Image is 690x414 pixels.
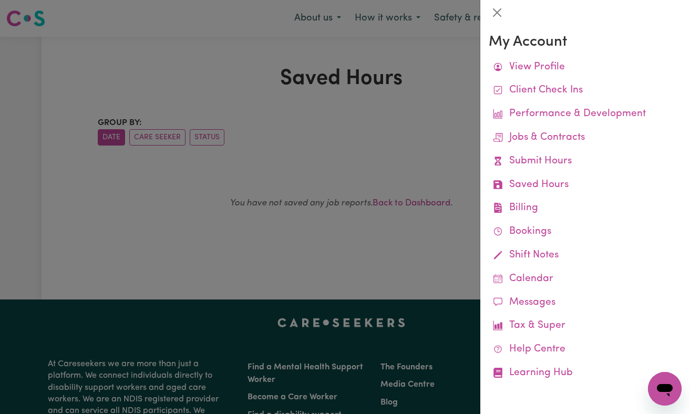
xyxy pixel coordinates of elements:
a: Bookings [489,220,682,244]
a: Performance & Development [489,102,682,126]
h3: My Account [489,34,682,51]
a: Shift Notes [489,244,682,267]
a: Billing [489,196,682,220]
a: Tax & Super [489,314,682,338]
a: Messages [489,291,682,315]
a: Client Check Ins [489,79,682,102]
a: Submit Hours [489,150,682,173]
a: Jobs & Contracts [489,126,682,150]
iframe: Button to launch messaging window [648,372,682,406]
button: Close [489,4,506,21]
a: Help Centre [489,338,682,361]
a: Calendar [489,267,682,291]
a: Learning Hub [489,361,682,385]
a: View Profile [489,56,682,79]
a: Saved Hours [489,173,682,197]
